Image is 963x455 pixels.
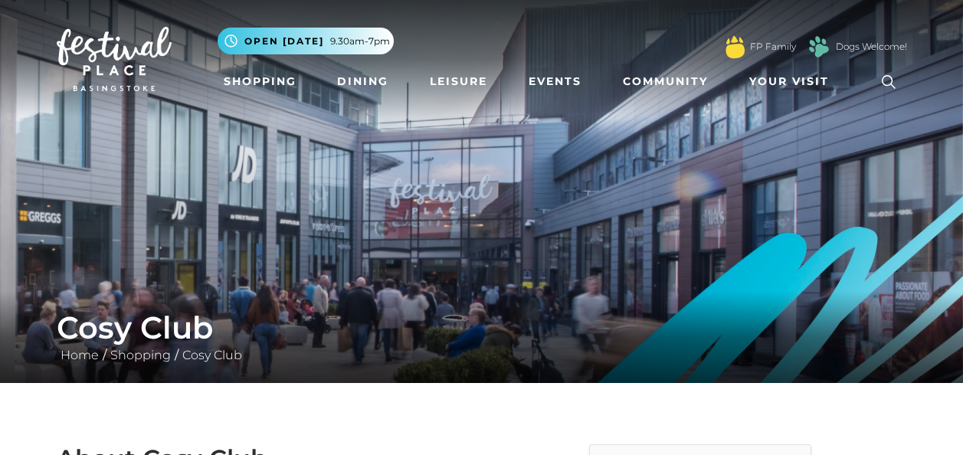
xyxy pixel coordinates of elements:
a: Your Visit [743,67,843,96]
a: FP Family [750,40,796,54]
a: Dining [331,67,395,96]
span: Your Visit [749,74,829,90]
a: Events [522,67,588,96]
img: Festival Place Logo [57,27,172,91]
a: Cosy Club [179,348,246,362]
a: Community [617,67,714,96]
a: Shopping [106,348,175,362]
a: Dogs Welcome! [836,40,907,54]
button: Open [DATE] 9.30am-7pm [218,28,394,54]
h1: Cosy Club [57,309,907,346]
a: Shopping [218,67,303,96]
span: Open [DATE] [244,34,324,48]
a: Leisure [424,67,493,96]
a: Home [57,348,103,362]
div: / / [45,309,919,365]
span: 9.30am-7pm [330,34,390,48]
